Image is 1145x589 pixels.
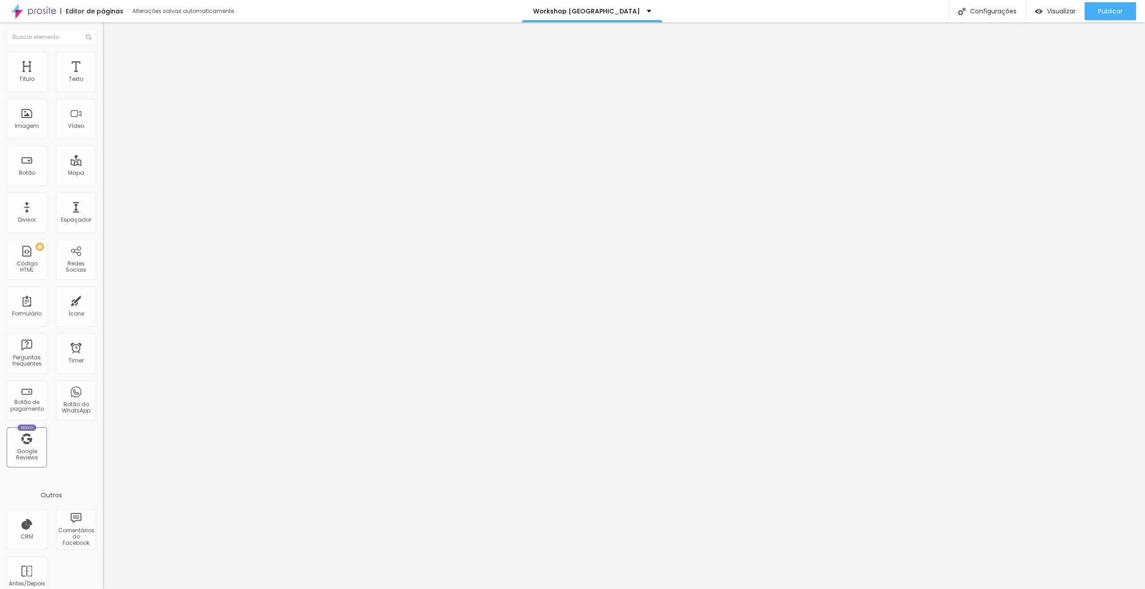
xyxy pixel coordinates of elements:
div: Editor de páginas [60,8,123,14]
div: Redes Sociais [58,261,93,273]
div: Antes/Depois [9,581,44,587]
div: Perguntas frequentes [9,354,44,367]
div: Divisor [18,217,36,223]
div: Botão do WhatsApp [58,401,93,414]
div: Alterações salvas automaticamente [132,8,235,14]
div: Timer [68,358,84,364]
div: Código HTML [9,261,44,273]
span: Visualizar [1047,8,1076,15]
div: Novo [17,425,37,431]
img: view-1.svg [1035,8,1043,15]
div: Google Reviews [9,448,44,461]
div: Título [19,76,34,82]
img: Icone [86,34,91,40]
button: Visualizar [1026,2,1085,20]
div: Espaçador [61,217,91,223]
p: Workshop [GEOGRAPHIC_DATA] [533,8,640,14]
div: Comentários do Facebook [58,527,93,547]
div: Ícone [68,311,84,317]
div: Formulário [12,311,42,317]
div: Botão de pagamento [9,399,44,412]
iframe: Editor [103,22,1145,589]
div: Mapa [68,170,84,176]
div: Botão [19,170,35,176]
button: Publicar [1085,2,1136,20]
div: Vídeo [68,123,84,129]
div: Texto [69,76,83,82]
span: Publicar [1098,8,1123,15]
input: Buscar elemento [7,29,96,45]
img: Icone [958,8,966,15]
div: CRM [21,534,33,540]
div: Imagem [15,123,39,129]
